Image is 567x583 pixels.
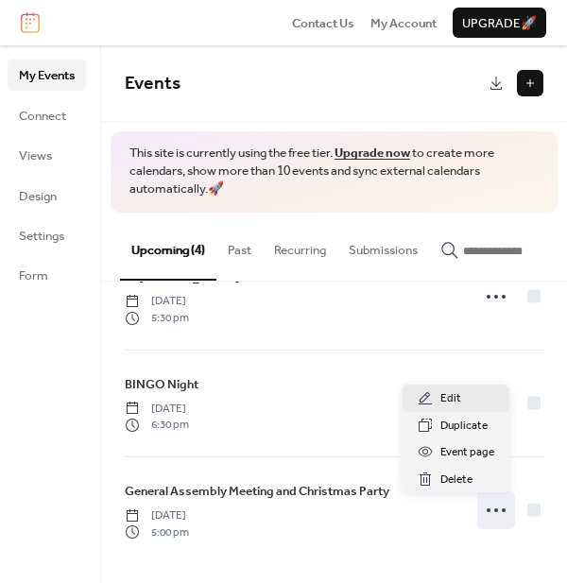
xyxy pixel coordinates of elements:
span: BINGO Night [125,375,198,394]
span: Duplicate [440,417,488,436]
span: Design [19,187,57,206]
span: [DATE] [125,293,189,310]
span: [DATE] [125,507,189,524]
a: Views [8,140,86,170]
span: Settings [19,227,64,246]
img: logo [21,12,40,33]
button: Upgrade🚀 [453,8,546,38]
span: 6:30 pm [125,417,189,434]
span: 5:00 pm [125,524,189,541]
a: Contact Us [292,13,354,32]
a: Design [8,180,86,211]
a: My Account [370,13,437,32]
a: Settings [8,220,86,250]
span: Event page [440,443,494,462]
span: 5:30 pm [125,310,189,327]
span: My Account [370,14,437,33]
span: This site is currently using the free tier. to create more calendars, show more than 10 events an... [129,145,539,198]
span: General Assembly Meeting and Christmas Party [125,482,389,501]
a: Upgrade now [335,141,410,165]
button: Submissions [337,213,429,279]
a: Connect [8,100,86,130]
a: General Assembly Meeting and Christmas Party [125,481,389,502]
button: Recurring [263,213,337,279]
button: Past [216,213,263,279]
span: Events [125,66,180,101]
a: My Events [8,60,86,90]
span: Delete [440,471,472,489]
span: Connect [19,107,66,126]
span: Contact Us [292,14,354,33]
span: Upgrade 🚀 [462,14,537,33]
span: [DATE] [125,401,189,418]
span: Form [19,266,48,285]
span: Views [19,146,52,165]
a: Form [8,260,86,290]
span: My Events [19,66,75,85]
span: Edit [440,389,461,408]
a: BINGO Night [125,374,198,395]
button: Upcoming (4) [120,213,216,281]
